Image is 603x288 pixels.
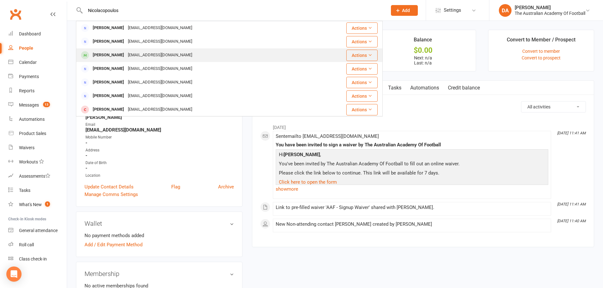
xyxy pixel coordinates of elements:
div: [PERSON_NAME] [91,64,126,73]
a: Automations [406,81,443,95]
button: Actions [346,22,378,34]
div: Reports [19,88,35,93]
a: Convert to member [522,49,560,54]
div: Messages [19,102,39,107]
div: The Australian Academy Of Football [515,10,585,16]
span: Sent email to [EMAIL_ADDRESS][DOMAIN_NAME] [276,133,379,139]
strong: [EMAIL_ADDRESS][DOMAIN_NAME] [85,127,234,133]
a: Reports [8,84,67,98]
a: Click here to open the form [279,179,337,185]
div: DA [499,4,512,17]
span: Add [402,8,410,13]
div: Convert to Member / Prospect [507,36,575,47]
button: Actions [346,63,378,75]
div: Assessments [19,174,50,179]
li: No payment methods added [85,232,234,239]
div: What's New [19,202,42,207]
a: show more [276,185,548,193]
a: Dashboard [8,27,67,41]
div: New Non-attending contact [PERSON_NAME] created by [PERSON_NAME] [276,222,548,227]
i: [DATE] 11:40 AM [557,219,586,223]
div: [PERSON_NAME] [91,78,126,87]
div: Waivers [19,145,35,150]
a: Clubworx [8,6,23,22]
a: Credit balance [443,81,484,95]
a: Messages 13 [8,98,67,112]
input: Search... [83,6,383,15]
div: [EMAIL_ADDRESS][DOMAIN_NAME] [126,51,194,60]
a: Tasks [8,183,67,198]
a: Product Sales [8,126,67,141]
div: Date of Birth [85,160,234,166]
button: Actions [346,36,378,47]
strong: - [85,153,234,158]
a: Archive [218,183,234,191]
strong: [PERSON_NAME] [284,152,320,157]
a: Workouts [8,155,67,169]
p: You've been invited by The Australian Academy Of Football to fill out an online waiver. [277,160,547,169]
div: Product Sales [19,131,46,136]
strong: - [85,165,234,171]
a: Manage Comms Settings [85,191,138,198]
div: [EMAIL_ADDRESS][DOMAIN_NAME] [126,64,194,73]
a: Add / Edit Payment Method [85,241,142,248]
a: Automations [8,112,67,126]
div: Automations [19,117,45,122]
button: Actions [346,50,378,61]
div: [PERSON_NAME] [91,105,126,114]
span: Settings [444,3,461,17]
div: Dashboard [19,31,41,36]
div: [EMAIL_ADDRESS][DOMAIN_NAME] [126,91,194,101]
div: [EMAIL_ADDRESS][DOMAIN_NAME] [126,37,194,46]
div: [EMAIL_ADDRESS][DOMAIN_NAME] [126,78,194,87]
div: Link to pre-filled waiver 'AAF - Signup Waiver' shared with [PERSON_NAME]. [276,205,548,210]
strong: [PERSON_NAME] [85,114,234,120]
li: [DATE] [260,121,586,131]
h3: Wallet [85,220,234,227]
p: Please click the link below to continue. This link will be available for 7 days. [277,169,547,178]
a: Flag [171,183,180,191]
a: What's New1 [8,198,67,212]
h3: Membership [85,270,234,277]
a: Update Contact Details [85,183,134,191]
i: [DATE] 11:41 AM [557,131,586,135]
strong: - [85,140,234,146]
p: Hi , [277,151,547,160]
a: People [8,41,67,55]
div: $0.00 [376,47,470,54]
div: General attendance [19,228,58,233]
div: Tasks [19,188,30,193]
p: Next: n/a Last: n/a [376,55,470,65]
div: Roll call [19,242,34,247]
a: Convert to prospect [522,55,561,60]
div: Mobile Number [85,134,234,140]
h3: Activity [260,101,586,111]
div: [PERSON_NAME] [91,23,126,33]
div: Address [85,147,234,153]
div: Workouts [19,159,38,164]
span: 13 [43,102,50,107]
a: Payments [8,70,67,84]
button: Actions [346,90,378,102]
div: [EMAIL_ADDRESS][DOMAIN_NAME] [126,23,194,33]
div: [PERSON_NAME] [515,5,585,10]
button: Actions [346,104,378,115]
div: [PERSON_NAME] [91,91,126,101]
div: You have been invited to sign a waiver by The Australian Academy Of Football [276,142,548,148]
i: [DATE] 11:41 AM [557,202,586,206]
a: Calendar [8,55,67,70]
div: Open Intercom Messenger [6,267,22,282]
span: 1 [45,201,50,207]
button: Actions [346,77,378,88]
a: Waivers [8,141,67,155]
div: Payments [19,74,39,79]
a: Roll call [8,238,67,252]
a: Assessments [8,169,67,183]
a: Tasks [384,81,406,95]
div: [PERSON_NAME] [91,51,126,60]
div: Balance [414,36,432,47]
a: Class kiosk mode [8,252,67,266]
div: Calendar [19,60,37,65]
div: Class check-in [19,256,47,261]
div: Location [85,173,234,179]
